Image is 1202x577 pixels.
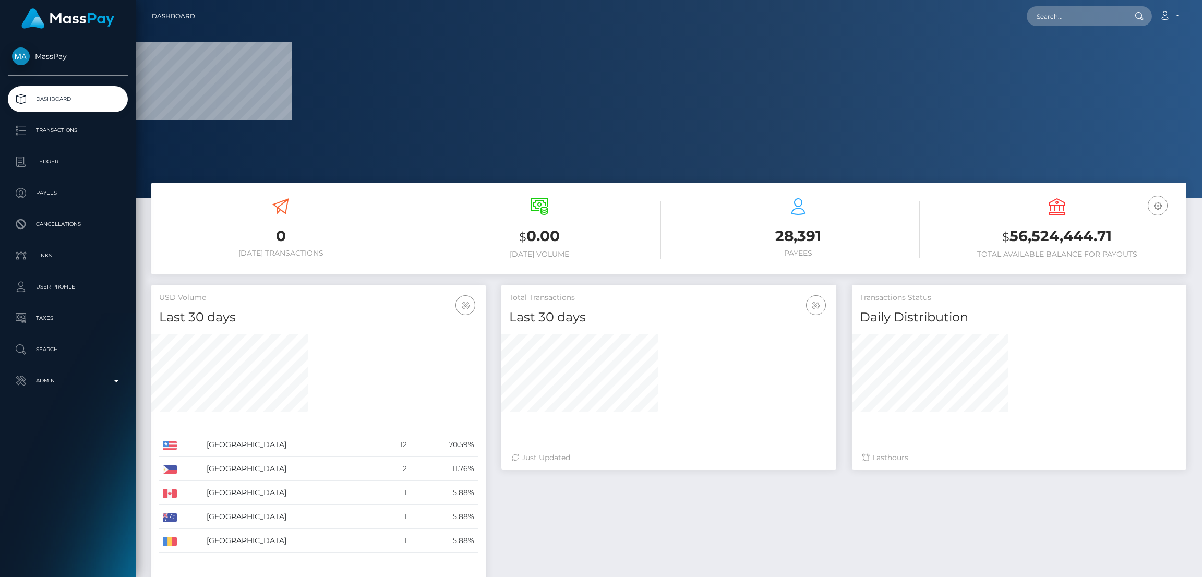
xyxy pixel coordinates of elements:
input: Search... [1027,6,1125,26]
a: Links [8,243,128,269]
img: AU.png [163,513,177,522]
p: User Profile [12,279,124,295]
div: Last hours [862,452,1176,463]
div: Just Updated [512,452,825,463]
img: MassPay [12,47,30,65]
h5: Transactions Status [860,293,1179,303]
td: 1 [382,529,411,553]
td: [GEOGRAPHIC_DATA] [203,433,382,457]
p: Ledger [12,154,124,170]
img: PH.png [163,465,177,474]
img: RO.png [163,537,177,546]
td: [GEOGRAPHIC_DATA] [203,529,382,553]
p: Payees [12,185,124,201]
span: MassPay [8,52,128,61]
h5: USD Volume [159,293,478,303]
p: Search [12,342,124,357]
td: 1 [382,505,411,529]
p: Taxes [12,310,124,326]
h4: Daily Distribution [860,308,1179,327]
small: $ [1002,230,1009,244]
a: Admin [8,368,128,394]
img: MassPay Logo [21,8,114,29]
p: Cancellations [12,217,124,232]
p: Links [12,248,124,263]
a: Payees [8,180,128,206]
h3: 0.00 [418,226,661,247]
td: [GEOGRAPHIC_DATA] [203,505,382,529]
a: Taxes [8,305,128,331]
td: 11.76% [411,457,478,481]
td: [GEOGRAPHIC_DATA] [203,481,382,505]
h6: Total Available Balance for Payouts [935,250,1179,259]
a: Ledger [8,149,128,175]
td: 2 [382,457,411,481]
a: Dashboard [8,86,128,112]
td: 5.88% [411,529,478,553]
img: US.png [163,441,177,450]
td: [GEOGRAPHIC_DATA] [203,457,382,481]
h5: Total Transactions [509,293,828,303]
h6: [DATE] Volume [418,250,661,259]
small: $ [519,230,526,244]
td: 5.88% [411,481,478,505]
p: Admin [12,373,124,389]
a: Search [8,336,128,363]
h4: Last 30 days [159,308,478,327]
p: Dashboard [12,91,124,107]
p: Transactions [12,123,124,138]
h3: 56,524,444.71 [935,226,1179,247]
a: Dashboard [152,5,195,27]
h3: 0 [159,226,402,246]
td: 1 [382,481,411,505]
img: CA.png [163,489,177,498]
td: 70.59% [411,433,478,457]
h3: 28,391 [677,226,920,246]
td: 12 [382,433,411,457]
td: 5.88% [411,505,478,529]
a: Cancellations [8,211,128,237]
h4: Last 30 days [509,308,828,327]
a: Transactions [8,117,128,143]
a: User Profile [8,274,128,300]
h6: Payees [677,249,920,258]
h6: [DATE] Transactions [159,249,402,258]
